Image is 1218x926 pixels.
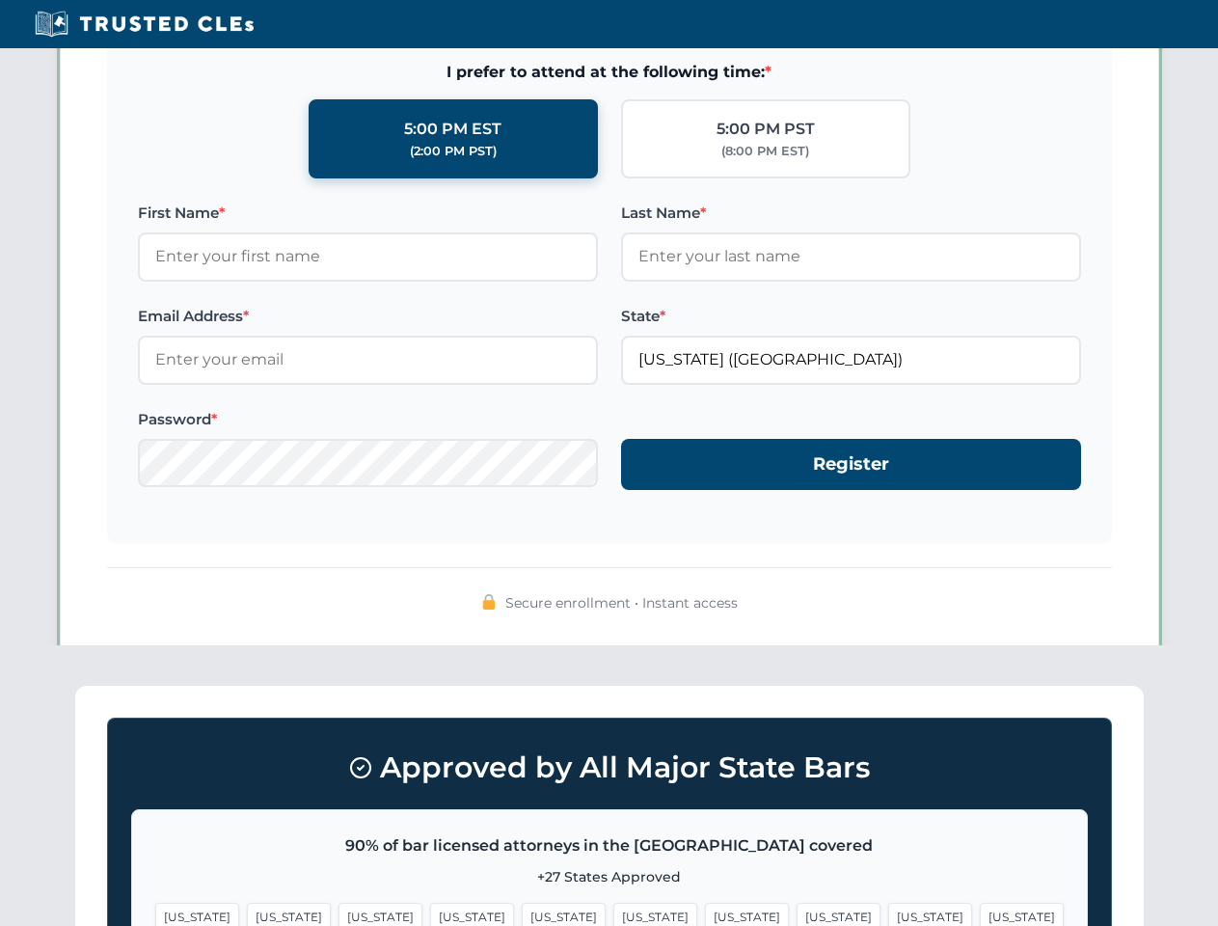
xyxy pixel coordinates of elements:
[131,742,1088,794] h3: Approved by All Major State Bars
[138,336,598,384] input: Enter your email
[621,202,1081,225] label: Last Name
[138,202,598,225] label: First Name
[621,305,1081,328] label: State
[138,408,598,431] label: Password
[404,117,501,142] div: 5:00 PM EST
[717,117,815,142] div: 5:00 PM PST
[621,439,1081,490] button: Register
[155,866,1064,887] p: +27 States Approved
[138,305,598,328] label: Email Address
[29,10,259,39] img: Trusted CLEs
[410,142,497,161] div: (2:00 PM PST)
[481,594,497,610] img: 🔒
[505,592,738,613] span: Secure enrollment • Instant access
[621,232,1081,281] input: Enter your last name
[721,142,809,161] div: (8:00 PM EST)
[138,232,598,281] input: Enter your first name
[155,833,1064,858] p: 90% of bar licensed attorneys in the [GEOGRAPHIC_DATA] covered
[621,336,1081,384] input: Florida (FL)
[138,60,1081,85] span: I prefer to attend at the following time:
